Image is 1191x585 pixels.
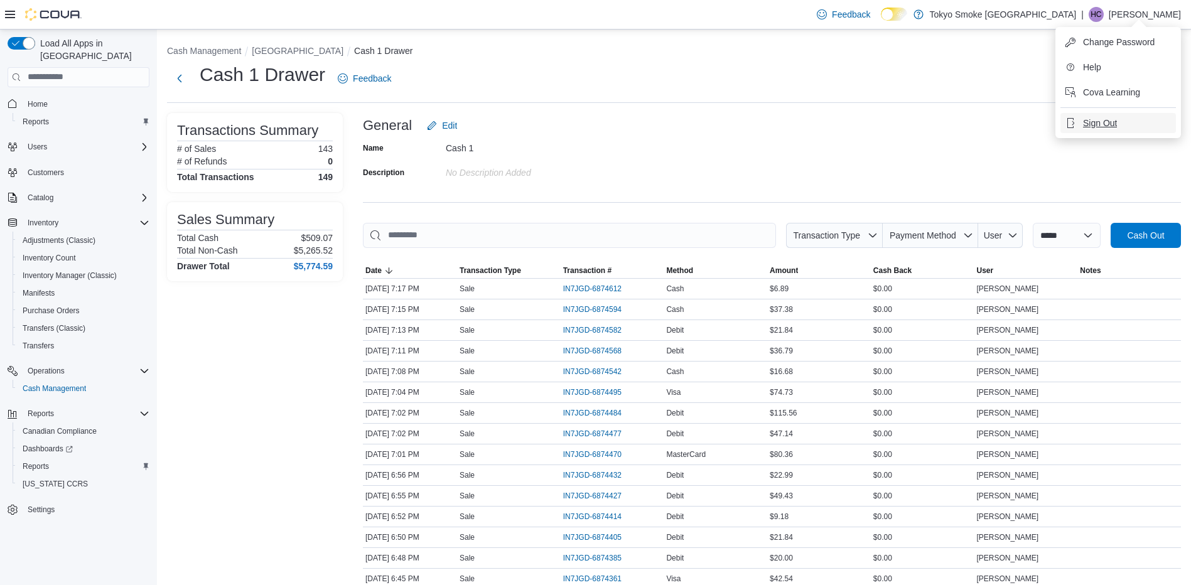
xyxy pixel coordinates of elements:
span: Washington CCRS [18,476,149,491]
span: Transfers (Classic) [23,323,85,333]
span: Cash [666,304,684,314]
span: Inventory [23,215,149,230]
span: Home [23,96,149,112]
button: [US_STATE] CCRS [13,475,154,493]
button: IN7JGD-6874432 [563,468,634,483]
span: [PERSON_NAME] [977,574,1039,584]
span: Cash [666,367,684,377]
span: Edit [442,119,457,132]
span: Inventory Count [23,253,76,263]
button: Inventory [23,215,63,230]
a: [US_STATE] CCRS [18,476,93,491]
span: Cash Management [18,381,149,396]
p: Sale [460,491,475,501]
span: IN7JGD-6874495 [563,387,622,397]
div: [DATE] 7:11 PM [363,343,457,358]
p: Sale [460,408,475,418]
button: User [978,223,1023,248]
div: [DATE] 7:08 PM [363,364,457,379]
button: Transaction # [561,263,664,278]
span: $37.38 [770,304,793,314]
span: Home [28,99,48,109]
span: Transaction Type [793,230,860,240]
span: IN7JGD-6874414 [563,512,622,522]
span: $21.84 [770,532,793,542]
button: Reports [23,406,59,421]
img: Cova [25,8,82,21]
a: Cash Management [18,381,91,396]
h4: Total Transactions [177,172,254,182]
a: Customers [23,165,69,180]
div: $0.00 [871,385,974,400]
a: Inventory Count [18,250,81,266]
span: Cash Management [23,384,86,394]
span: Reports [23,406,149,421]
div: [DATE] 6:52 PM [363,509,457,524]
button: Method [664,263,767,278]
span: $22.99 [770,470,793,480]
span: IN7JGD-6874594 [563,304,622,314]
p: $509.07 [301,233,333,243]
div: $0.00 [871,364,974,379]
button: IN7JGD-6874612 [563,281,634,296]
button: Help [1060,57,1176,77]
span: Visa [666,387,681,397]
div: [DATE] 6:55 PM [363,488,457,503]
span: [US_STATE] CCRS [23,479,88,489]
input: Dark Mode [881,8,907,21]
span: Dashboards [18,441,149,456]
button: Edit [422,113,462,138]
button: IN7JGD-6874385 [563,550,634,566]
span: Debit [666,408,684,418]
span: Reports [23,461,49,471]
span: $9.18 [770,512,789,522]
div: [DATE] 6:48 PM [363,550,457,566]
span: Feedback [353,72,391,85]
div: $0.00 [871,447,974,462]
div: $0.00 [871,302,974,317]
h6: Total Cash [177,233,218,243]
button: Adjustments (Classic) [13,232,154,249]
span: Canadian Compliance [23,426,97,436]
button: Reports [13,458,154,475]
span: Debit [666,491,684,501]
nav: Complex example [8,90,149,552]
span: IN7JGD-6874361 [563,574,622,584]
span: User [977,266,994,276]
div: $0.00 [871,509,974,524]
span: Adjustments (Classic) [23,235,95,245]
span: IN7JGD-6874582 [563,325,622,335]
p: Tokyo Smoke [GEOGRAPHIC_DATA] [930,7,1077,22]
button: Reports [3,405,154,422]
button: IN7JGD-6874477 [563,426,634,441]
p: | [1081,7,1084,22]
a: Transfers (Classic) [18,321,90,336]
button: Cash Back [871,263,974,278]
button: Catalog [23,190,58,205]
span: Reports [28,409,54,419]
div: No Description added [446,163,614,178]
span: [PERSON_NAME] [977,284,1039,294]
button: Users [3,138,154,156]
span: Inventory [28,218,58,228]
div: $0.00 [871,343,974,358]
span: Debit [666,346,684,356]
div: $0.00 [871,281,974,296]
span: $16.68 [770,367,793,377]
span: Operations [28,366,65,376]
h4: 149 [318,172,333,182]
h6: # of Refunds [177,156,227,166]
a: Inventory Manager (Classic) [18,268,122,283]
a: Manifests [18,286,60,301]
button: Payment Method [883,223,978,248]
span: Inventory Manager (Classic) [18,268,149,283]
span: $42.54 [770,574,793,584]
span: Dashboards [23,444,73,454]
button: [GEOGRAPHIC_DATA] [252,46,343,56]
span: [PERSON_NAME] [977,429,1039,439]
span: Reports [18,459,149,474]
span: Purchase Orders [18,303,149,318]
span: Debit [666,553,684,563]
span: [PERSON_NAME] [977,346,1039,356]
